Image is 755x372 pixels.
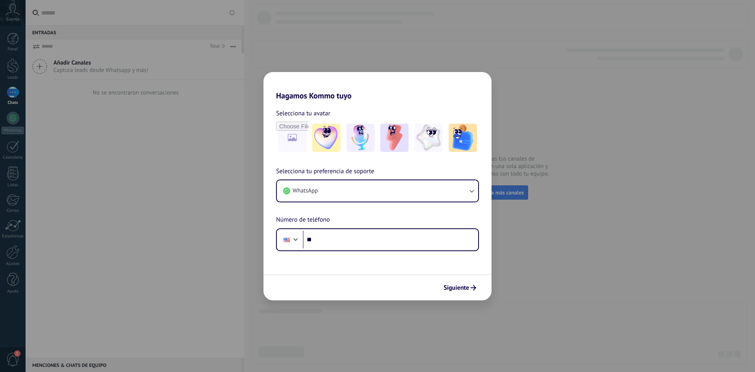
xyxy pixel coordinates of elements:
[276,108,330,118] span: Selecciona tu avatar
[277,180,478,202] button: WhatsApp
[414,124,443,152] img: -4.jpeg
[346,124,375,152] img: -2.jpeg
[380,124,409,152] img: -3.jpeg
[276,167,374,177] span: Selecciona tu preferencia de soporte
[449,124,477,152] img: -5.jpeg
[293,187,318,195] span: WhatsApp
[263,72,492,100] h2: Hagamos Kommo tuyo
[276,215,330,225] span: Número de teléfono
[440,281,480,294] button: Siguiente
[279,231,294,248] div: United States: + 1
[312,124,341,152] img: -1.jpeg
[444,285,469,291] span: Siguiente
